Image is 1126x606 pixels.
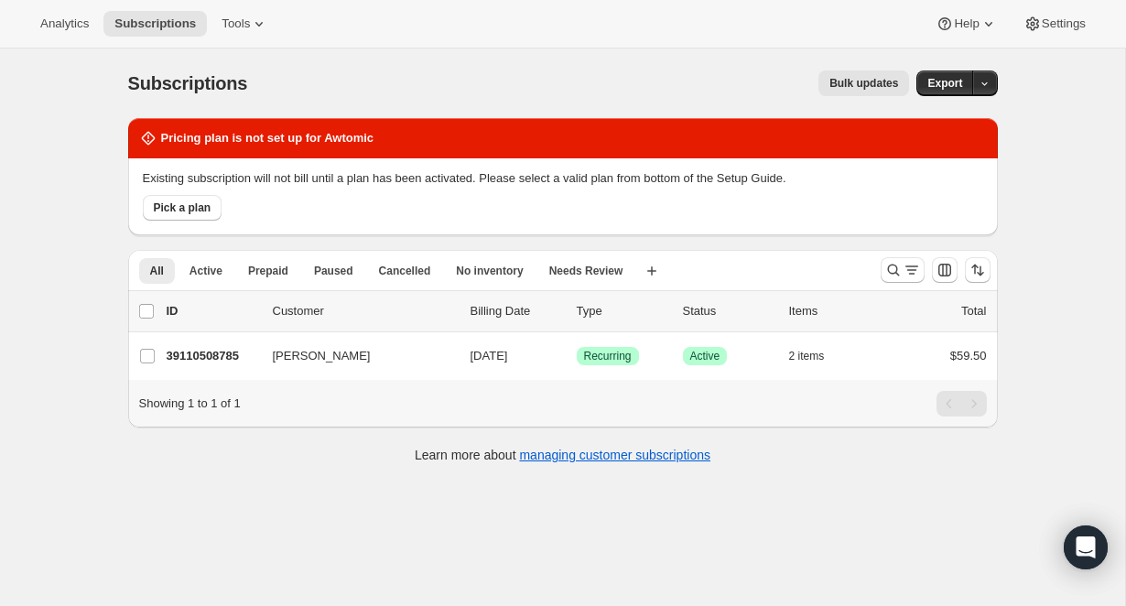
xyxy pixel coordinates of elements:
p: Billing Date [471,302,562,320]
button: Help [925,11,1008,37]
p: Total [961,302,986,320]
button: Pick a plan [143,195,222,221]
button: Settings [1012,11,1097,37]
span: No inventory [456,264,523,278]
div: Type [577,302,668,320]
button: Customize table column order and visibility [932,257,958,283]
div: Items [789,302,881,320]
span: Pick a plan [154,200,211,215]
span: Cancelled [379,264,431,278]
span: Paused [314,264,353,278]
span: [DATE] [471,349,508,363]
span: Export [927,76,962,91]
button: Analytics [29,11,100,37]
button: [PERSON_NAME] [262,341,445,371]
span: Subscriptions [114,16,196,31]
a: managing customer subscriptions [519,448,710,462]
span: Help [954,16,979,31]
div: 39110508785[PERSON_NAME][DATE]SuccessRecurringSuccessActive2 items$59.50 [167,343,987,369]
span: Active [690,349,720,363]
button: Sort the results [965,257,991,283]
span: Tools [222,16,250,31]
span: Subscriptions [128,73,248,93]
span: Prepaid [248,264,288,278]
span: Needs Review [549,264,623,278]
h2: Pricing plan is not set up for Awtomic [161,129,374,147]
p: 39110508785 [167,347,258,365]
p: Status [683,302,774,320]
button: Bulk updates [818,70,909,96]
span: All [150,264,164,278]
nav: Pagination [937,391,987,417]
div: IDCustomerBilling DateTypeStatusItemsTotal [167,302,987,320]
button: Subscriptions [103,11,207,37]
p: Learn more about [415,446,710,464]
span: Recurring [584,349,632,363]
button: Export [916,70,973,96]
span: $59.50 [950,349,987,363]
span: [PERSON_NAME] [273,347,371,365]
p: Showing 1 to 1 of 1 [139,395,241,413]
p: Existing subscription will not bill until a plan has been activated. Please select a valid plan f... [143,169,983,188]
span: Bulk updates [829,76,898,91]
span: Active [189,264,222,278]
span: Settings [1042,16,1086,31]
span: Analytics [40,16,89,31]
button: 2 items [789,343,845,369]
button: Create new view [637,258,666,284]
button: Search and filter results [881,257,925,283]
button: Tools [211,11,279,37]
p: ID [167,302,258,320]
div: Open Intercom Messenger [1064,525,1108,569]
p: Customer [273,302,456,320]
span: 2 items [789,349,825,363]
